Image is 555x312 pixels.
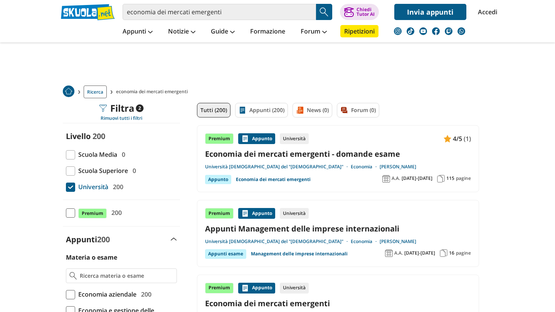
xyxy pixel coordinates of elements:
[75,289,136,299] span: Economia aziendale
[66,234,110,245] label: Appunti
[66,253,117,262] label: Materia o esame
[456,250,471,256] span: pagine
[110,182,123,192] span: 200
[63,86,74,97] img: Home
[446,175,454,181] span: 115
[239,106,246,114] img: Appunti filtro contenuto
[205,149,471,159] a: Economia dei mercati emergenti - domande esame
[251,249,348,258] a: Management delle imprese internazionali
[419,27,427,35] img: youtube
[63,86,74,98] a: Home
[444,135,451,143] img: Appunti contenuto
[449,250,454,256] span: 16
[75,166,128,176] span: Scuola Superiore
[357,7,375,17] div: Chiedi Tutor AI
[440,249,447,257] img: Pagine
[116,86,191,98] span: economia dei mercati emergenti
[394,250,403,256] span: A.A.
[241,284,249,292] img: Appunti contenuto
[236,175,311,184] a: Economia dei mercati emergenti
[99,103,144,114] div: Filtra
[80,272,173,280] input: Ricerca materia o esame
[205,164,351,170] a: Università [DEMOGRAPHIC_DATA] del "[DEMOGRAPHIC_DATA]"
[108,208,122,218] span: 200
[445,27,452,35] img: twitch
[75,149,117,159] span: Scuola Media
[280,283,309,294] div: Università
[238,133,275,144] div: Appunto
[66,131,91,141] label: Livello
[478,4,494,20] a: Accedi
[380,238,416,245] a: [PERSON_NAME]
[92,131,105,141] span: 200
[404,250,435,256] span: [DATE]-[DATE]
[340,4,379,20] button: ChiediTutor AI
[205,283,234,294] div: Premium
[464,134,471,144] span: (1)
[280,133,309,144] div: Università
[394,27,402,35] img: instagram
[136,104,144,112] span: 2
[123,4,316,20] input: Cerca appunti, riassunti o versioni
[69,272,77,280] img: Ricerca materia o esame
[280,208,309,219] div: Università
[166,25,197,39] a: Notizie
[385,249,393,257] img: Anno accademico
[171,238,177,241] img: Apri e chiudi sezione
[380,164,416,170] a: [PERSON_NAME]
[97,234,110,245] span: 200
[129,166,136,176] span: 0
[340,25,378,37] a: Ripetizioni
[99,104,107,112] img: Filtra filtri mobile
[238,208,275,219] div: Appunto
[394,4,466,20] a: Invia appunti
[138,289,151,299] span: 200
[299,25,329,39] a: Forum
[402,175,432,181] span: [DATE]-[DATE]
[119,149,125,159] span: 0
[209,25,237,39] a: Guide
[197,103,230,117] a: Tutti (200)
[205,238,351,245] a: Università [DEMOGRAPHIC_DATA] del "[DEMOGRAPHIC_DATA]"
[205,175,231,184] div: Appunto
[407,27,414,35] img: tiktok
[205,208,234,219] div: Premium
[456,175,471,181] span: pagine
[241,210,249,217] img: Appunti contenuto
[75,182,108,192] span: Università
[318,6,330,18] img: Cerca appunti, riassunti o versioni
[205,223,471,234] a: Appunti Management delle imprese internazionali
[205,298,471,309] a: Economia dei mercati emergenti
[351,164,380,170] a: Economia
[316,4,332,20] button: Search Button
[432,27,440,35] img: facebook
[63,115,180,121] div: Rimuovi tutti i filtri
[453,134,462,144] span: 4/5
[78,208,107,218] span: Premium
[382,175,390,183] img: Anno accademico
[205,249,246,258] div: Appunti esame
[238,283,275,294] div: Appunto
[437,175,445,183] img: Pagine
[205,133,234,144] div: Premium
[235,103,288,117] a: Appunti (200)
[248,25,287,39] a: Formazione
[84,86,107,98] a: Ricerca
[457,27,465,35] img: WhatsApp
[241,135,249,143] img: Appunti contenuto
[351,238,380,245] a: Economia
[121,25,155,39] a: Appunti
[392,175,400,181] span: A.A.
